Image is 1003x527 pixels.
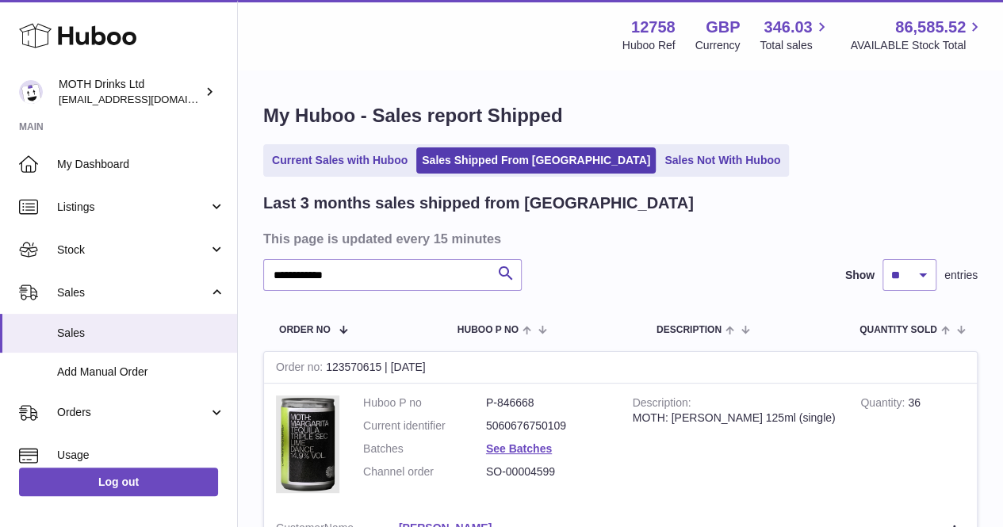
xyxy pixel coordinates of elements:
[57,448,225,463] span: Usage
[457,325,519,335] span: Huboo P no
[57,365,225,380] span: Add Manual Order
[19,80,43,104] img: orders@mothdrinks.com
[263,230,974,247] h3: This page is updated every 15 minutes
[57,200,209,215] span: Listings
[764,17,812,38] span: 346.03
[633,411,837,426] div: MOTH: [PERSON_NAME] 125ml (single)
[859,325,937,335] span: Quantity Sold
[57,326,225,341] span: Sales
[57,157,225,172] span: My Dashboard
[848,384,977,509] td: 36
[659,147,786,174] a: Sales Not With Huboo
[363,441,486,456] dt: Batches
[276,361,326,377] strong: Order no
[57,405,209,420] span: Orders
[657,325,722,335] span: Description
[850,38,984,53] span: AVAILABLE Stock Total
[57,242,209,258] span: Stock
[363,395,486,411] dt: Huboo P no
[59,77,201,107] div: MOTH Drinks Ltd
[486,395,609,411] dd: P-846668
[279,325,331,335] span: Order No
[263,103,978,128] h1: My Huboo - Sales report Shipped
[266,147,413,174] a: Current Sales with Huboo
[57,285,209,300] span: Sales
[486,418,609,433] dd: 5060676750109
[860,396,908,413] strong: Quantity
[363,418,486,433] dt: Current identifier
[845,268,875,283] label: Show
[631,17,676,38] strong: 12758
[363,464,486,479] dt: Channel order
[760,38,830,53] span: Total sales
[760,17,830,53] a: 346.03 Total sales
[59,93,233,105] span: [EMAIL_ADDRESS][DOMAIN_NAME]
[263,193,694,214] h2: Last 3 months sales shipped from [GEOGRAPHIC_DATA]
[622,38,676,53] div: Huboo Ref
[276,395,339,493] img: 127581694602485.png
[695,38,741,53] div: Currency
[633,396,691,413] strong: Description
[264,352,977,384] div: 123570615 | [DATE]
[944,268,978,283] span: entries
[486,442,552,455] a: See Batches
[850,17,984,53] a: 86,585.52 AVAILABLE Stock Total
[416,147,656,174] a: Sales Shipped From [GEOGRAPHIC_DATA]
[19,468,218,496] a: Log out
[895,17,966,38] span: 86,585.52
[706,17,740,38] strong: GBP
[486,464,609,479] dd: SO-00004599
